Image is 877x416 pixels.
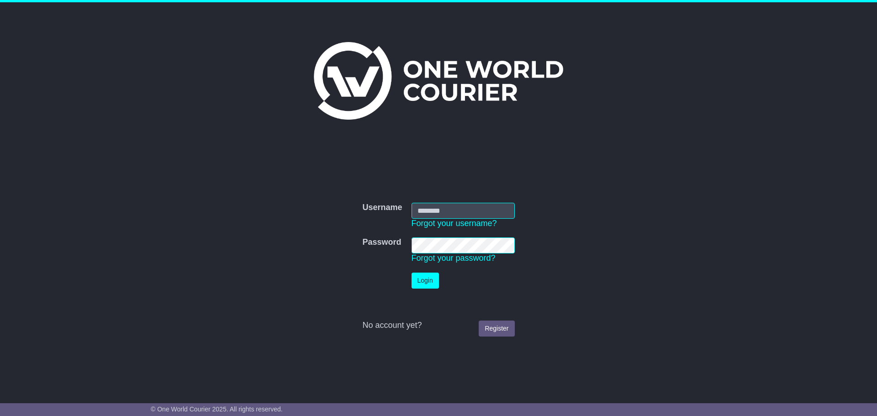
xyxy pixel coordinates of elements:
a: Forgot your username? [412,219,497,228]
img: One World [314,42,563,120]
button: Login [412,273,439,289]
a: Forgot your password? [412,253,496,263]
label: Password [362,237,401,247]
span: © One World Courier 2025. All rights reserved. [151,405,283,413]
div: No account yet? [362,321,514,331]
label: Username [362,203,402,213]
a: Register [479,321,514,337]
